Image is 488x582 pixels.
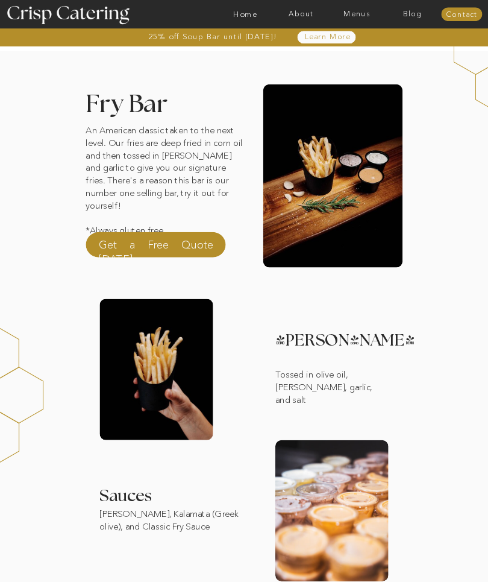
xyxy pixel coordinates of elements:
h3: [PERSON_NAME] [275,332,372,340]
h2: Fry Bar [86,93,242,115]
a: About [274,10,329,19]
a: Get a Free Quote [DATE] [99,237,213,256]
p: Tossed in olive oil, [PERSON_NAME], garlic, and salt [275,368,385,391]
a: Menus [329,10,384,19]
p: An American classic taken to the next level. Our fries are deep fried in corn oil and then tossed... [86,124,246,251]
a: Contact [441,11,482,19]
a: 25% off Soup Bar until [DATE]! [119,33,306,42]
a: Home [217,10,273,19]
a: Blog [385,10,440,19]
h3: Sauces [99,487,256,501]
p: [PERSON_NAME], Kalamata (Greek olive), and Classic Fry Sauce [99,508,241,534]
a: Learn More [286,33,369,42]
